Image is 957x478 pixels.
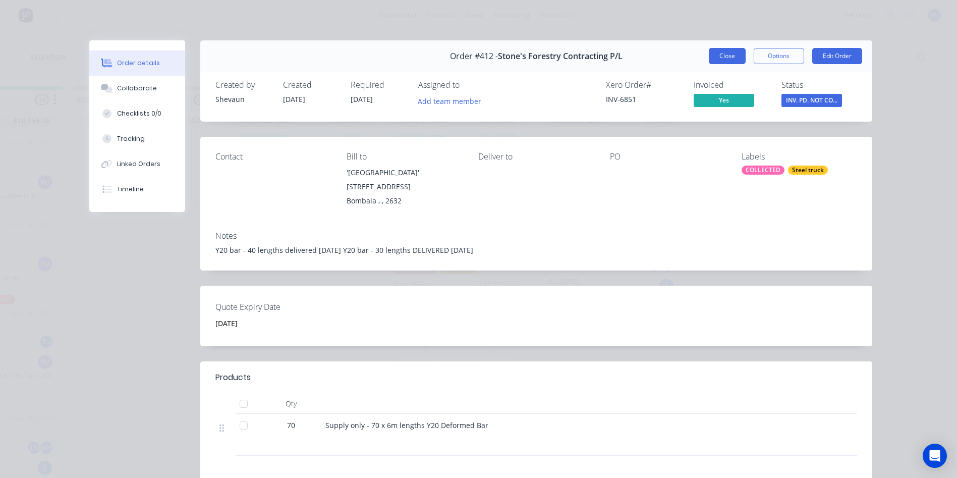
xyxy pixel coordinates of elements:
button: Close [709,48,746,64]
span: [DATE] [283,94,305,104]
div: Checklists 0/0 [117,109,161,118]
div: Deliver to [478,152,594,162]
span: Yes [694,94,754,107]
div: Status [781,80,857,90]
span: 70 [287,420,295,431]
div: Linked Orders [117,160,160,169]
span: [DATE] [351,94,373,104]
div: COLLECTED [742,166,784,175]
div: '[GEOGRAPHIC_DATA]' [STREET_ADDRESS] [347,166,462,194]
span: Stone's Forestry Contracting P/L [498,51,623,61]
div: '[GEOGRAPHIC_DATA]' [STREET_ADDRESS]Bombala , , 2632 [347,166,462,208]
div: Steel truck [788,166,828,175]
label: Quote Expiry Date [215,301,342,313]
div: Tracking [117,134,145,143]
div: Notes [215,231,857,241]
div: Created [283,80,339,90]
div: Created by [215,80,271,90]
div: Shevaun [215,94,271,104]
button: Tracking [89,126,185,151]
div: Bombala , , 2632 [347,194,462,208]
div: Products [215,371,251,384]
div: Invoiced [694,80,769,90]
input: Enter date [208,315,334,331]
button: Linked Orders [89,151,185,177]
div: Qty [261,394,321,414]
div: PO [610,152,725,162]
div: Timeline [117,185,144,194]
div: INV-6851 [606,94,682,104]
button: INV. PD. NOT CO... [781,94,842,109]
div: Contact [215,152,331,162]
button: Timeline [89,177,185,202]
button: Collaborate [89,76,185,101]
button: Checklists 0/0 [89,101,185,126]
div: Bill to [347,152,462,162]
span: Order #412 - [450,51,498,61]
div: Xero Order # [606,80,682,90]
span: Supply only - 70 x 6m lengths Y20 Deformed Bar [325,420,488,430]
button: Add team member [418,94,487,108]
div: Assigned to [418,80,519,90]
button: Order details [89,50,185,76]
span: INV. PD. NOT CO... [781,94,842,107]
button: Options [754,48,804,64]
button: Edit Order [812,48,862,64]
div: Labels [742,152,857,162]
button: Add team member [412,94,486,108]
div: Required [351,80,406,90]
div: Open Intercom Messenger [923,444,947,468]
div: Y20 bar - 40 lengths delivered [DATE] Y20 bar - 30 lengths DELIVERED [DATE] [215,245,857,255]
div: Order details [117,59,160,68]
div: Collaborate [117,84,157,93]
